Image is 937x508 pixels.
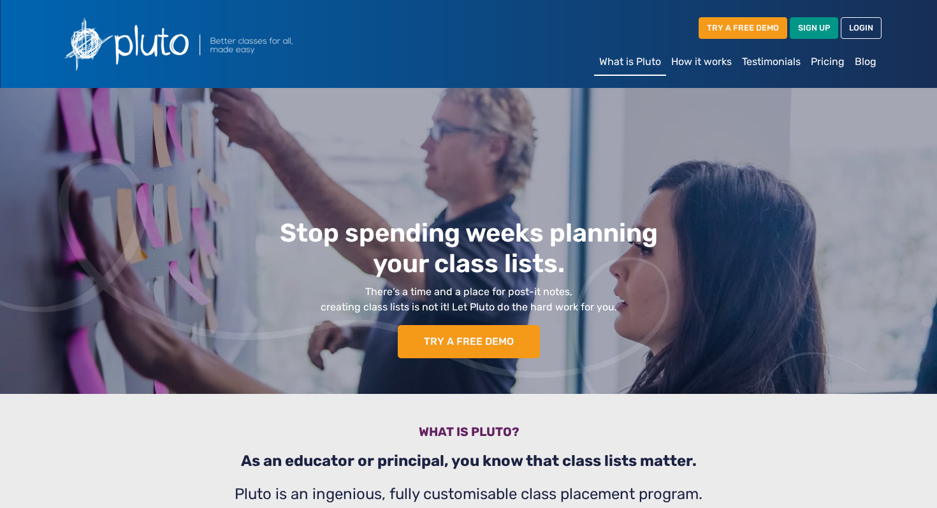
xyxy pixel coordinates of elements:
a: TRY A FREE DEMO [398,325,540,358]
h1: Stop spending weeks planning your class lists. [141,218,797,279]
a: How it works [666,49,737,75]
p: There’s a time and a place for post-it notes, creating class lists is not it! Let Pluto do the ha... [141,284,797,315]
a: What is Pluto [594,49,666,76]
a: Blog [850,49,882,75]
a: Pricing [806,49,850,75]
h3: What is pluto? [63,425,874,444]
a: SIGN UP [790,17,838,38]
a: Testimonials [737,49,806,75]
a: TRY A FREE DEMO [699,17,787,38]
img: Pluto logo with the text Better classes for all, made easy [55,10,361,78]
a: LOGIN [841,17,882,38]
b: As an educator or principal, you know that class lists matter. [241,452,697,470]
